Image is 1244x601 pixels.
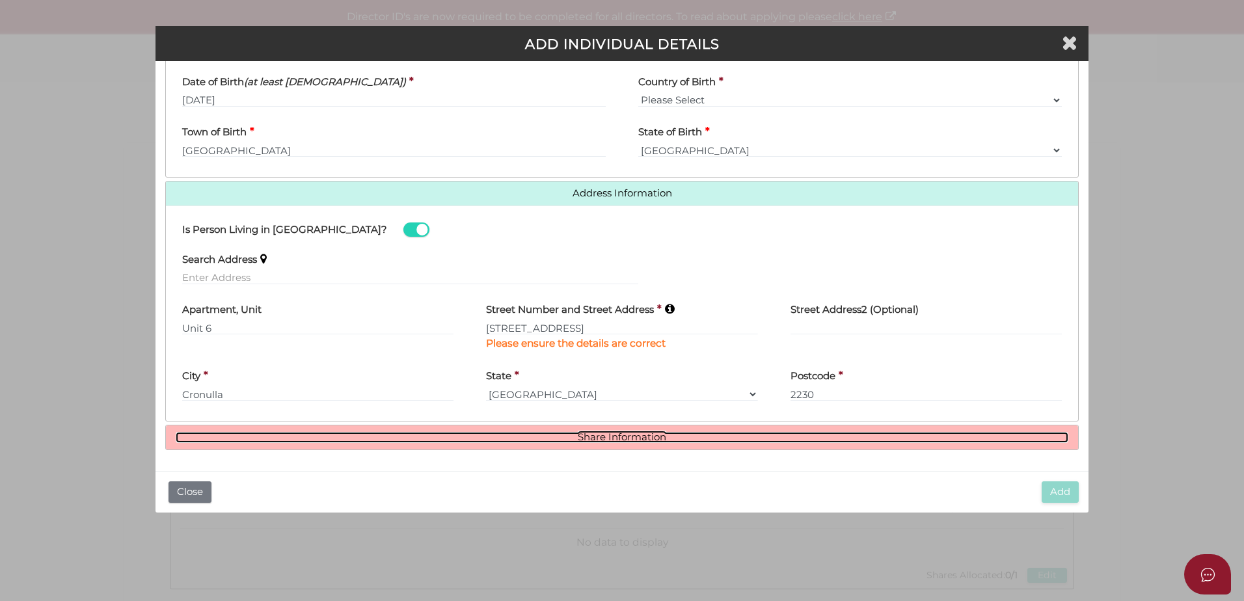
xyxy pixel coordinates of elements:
[260,253,267,264] i: Keep typing in your address(including suburb) until it appears
[182,254,257,265] h4: Search Address
[1184,554,1231,594] button: Open asap
[486,337,666,349] b: Please ensure the details are correct
[486,321,757,335] input: Enter Australian Address
[791,304,919,315] h4: Street Address2 (Optional)
[169,481,211,503] button: Close
[791,371,835,382] h4: Postcode
[182,224,387,235] h4: Is Person Living in [GEOGRAPHIC_DATA]?
[182,271,638,285] input: Enter Address
[182,371,200,382] h4: City
[486,371,511,382] h4: State
[1042,481,1079,503] button: Add
[486,304,654,315] h4: Street Number and Street Address
[182,304,262,315] h4: Apartment, Unit
[665,303,675,314] i: Keep typing in your address(including suburb) until it appears
[176,432,1068,443] a: Share Information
